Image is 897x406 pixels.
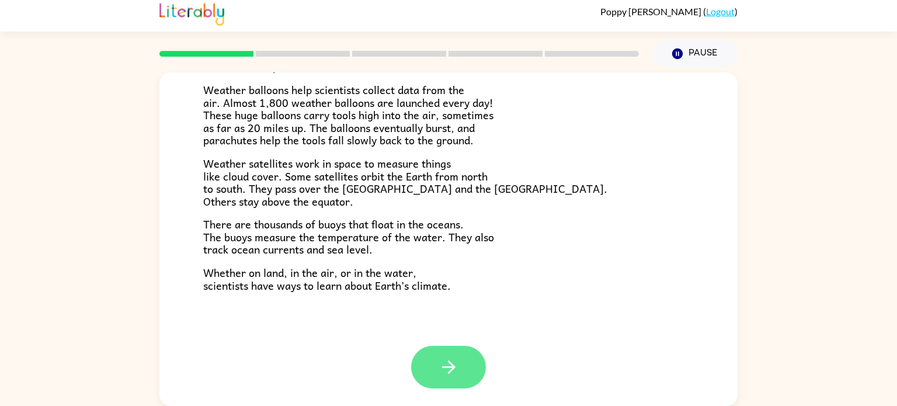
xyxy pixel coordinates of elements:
button: Pause [653,40,738,67]
span: Poppy [PERSON_NAME] [600,6,703,17]
span: There are thousands of buoys that float in the oceans. The buoys measure the temperature of the w... [203,216,494,258]
div: ( ) [600,6,738,17]
span: Weather balloons help scientists collect data from the air. Almost 1,800 weather balloons are lau... [203,81,493,148]
span: Weather satellites work in space to measure things like cloud cover. Some satellites orbit the Ea... [203,155,607,210]
a: Logout [706,6,735,17]
span: Whether on land, in the air, or in the water, scientists have ways to learn about Earth’s climate. [203,264,451,294]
